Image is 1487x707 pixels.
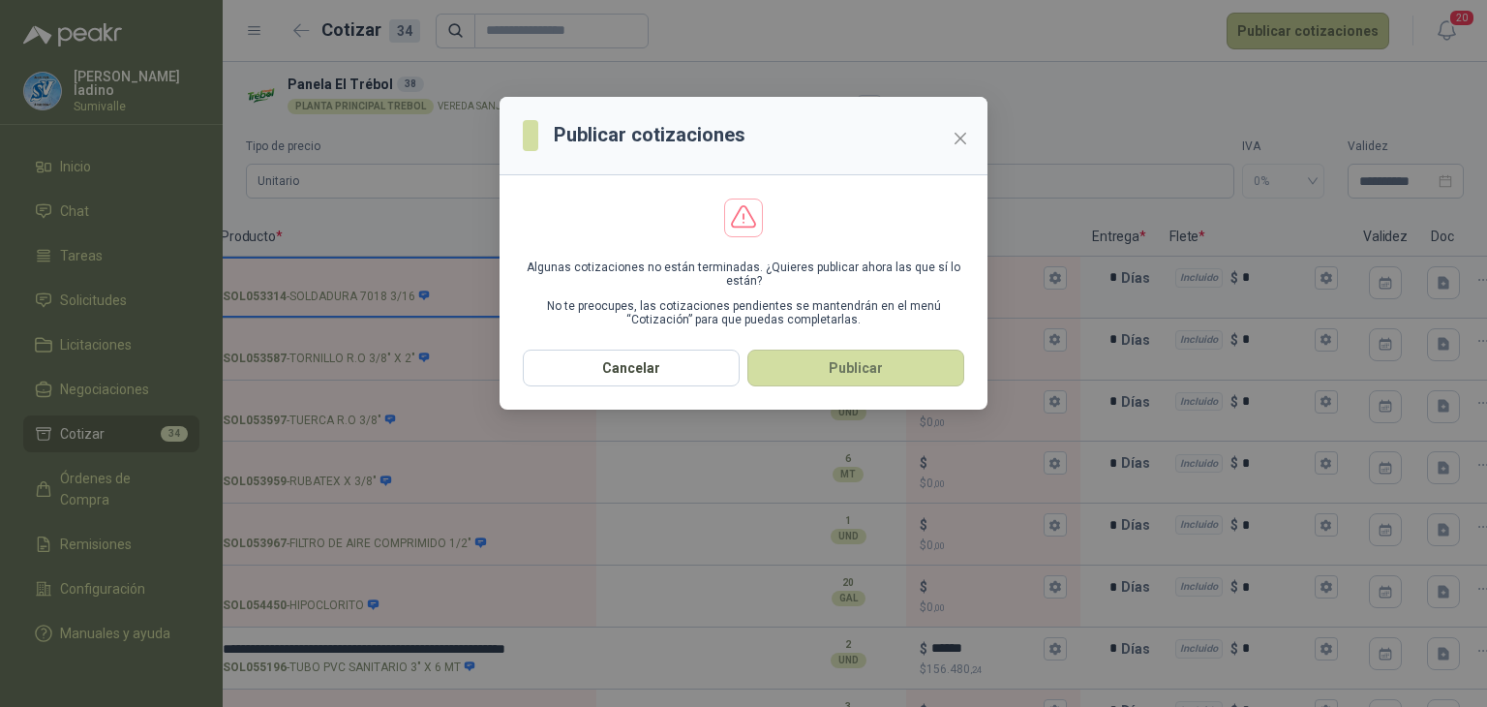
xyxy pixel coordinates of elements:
[523,350,740,386] button: Cancelar
[945,123,976,154] button: Close
[747,350,964,386] button: Publicar
[953,131,968,146] span: close
[523,299,964,326] p: No te preocupes, las cotizaciones pendientes se mantendrán en el menú “Cotización” para que pueda...
[523,261,964,288] p: Algunas cotizaciones no están terminadas. ¿Quieres publicar ahora las que sí lo están?
[554,120,745,150] h3: Publicar cotizaciones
